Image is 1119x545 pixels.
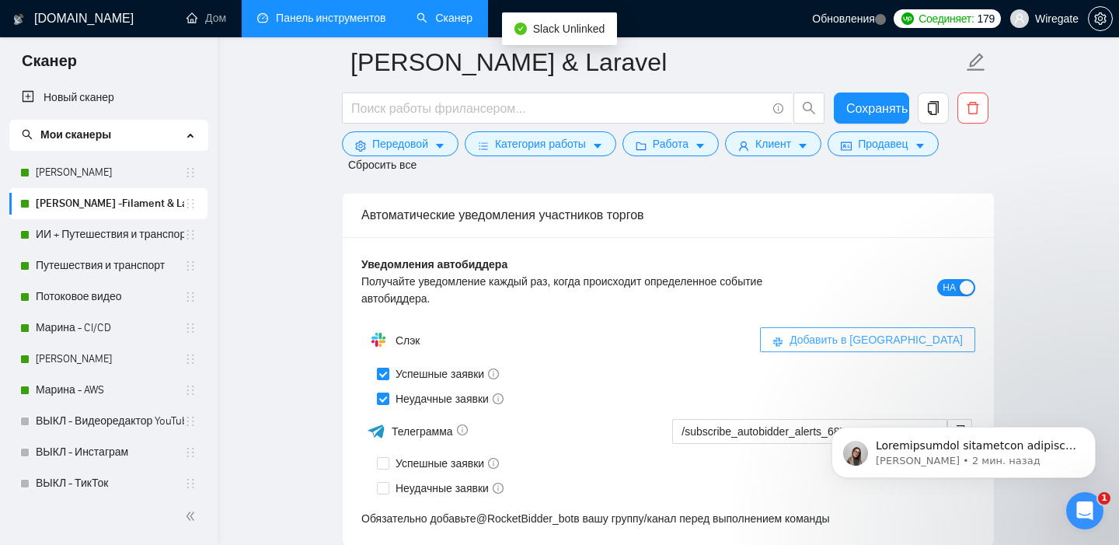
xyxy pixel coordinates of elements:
[34,12,134,25] font: [DOMAIN_NAME]
[841,140,852,152] span: Удостоверение личности
[184,322,197,334] span: держатель
[493,393,504,404] span: инфо-круг
[9,188,207,219] li: Павел -Filament & Laravel
[915,140,926,152] span: курсор вниз
[9,219,207,250] li: ИИ + Путешествия и транспорт
[478,140,489,152] span: бары
[457,424,468,435] span: инфо-круг
[184,384,197,397] span: держатель
[808,394,1119,503] iframe: Сообщение об уведомлении по внутренней связи
[573,512,829,525] font: в вашу группу/канал перед выполнением команды
[653,138,688,150] font: Работа
[396,334,420,347] font: Слэк
[958,101,988,115] span: удалить
[487,512,573,525] font: RocketBidder_bot
[22,51,77,70] font: Сканер
[9,344,207,375] li: Марина - Кубернетес
[636,140,647,152] span: папка
[363,324,394,355] img: hpQkSZIkSZIkSZIkSZIkSZIkSZIkSZIkSZIkSZIkSZIkSZIkSZIkSZIkSZIkSZIkSZIkSZIkSZIkSZIkSZIkSZIkSZIkSZIkS...
[773,103,783,114] span: инфо-круг
[417,12,472,25] a: поискСканер
[918,93,949,124] button: копия
[396,393,489,405] font: Неудачные заявки
[966,52,986,72] span: редактировать
[514,23,527,35] span: check-circle
[919,101,948,115] span: копия
[396,457,484,470] font: Успешные заявки
[40,128,111,141] font: Мои сканеры
[392,426,453,438] font: Телеграмма
[812,12,875,25] font: Обновления
[36,250,184,281] a: Путешествия и транспорт
[9,468,207,499] li: ВЫКЛ - ТикТок
[738,140,749,152] span: пользователь
[465,131,616,156] button: барыКатегория работыкурсор вниз
[184,353,197,365] span: держатель
[797,140,808,152] span: курсор вниз
[495,138,586,150] font: Категория работы
[793,93,824,124] button: поиск
[760,327,975,352] button: слабинаДобавить в [GEOGRAPHIC_DATA]
[36,281,184,313] a: Потоковое видео
[9,437,207,468] li: ВЫКЛ - Инстаграм
[493,483,504,494] span: инфо-круг
[355,140,366,152] span: параметр
[36,406,184,437] a: ВЫКЛ - Видеоредактор YouTube
[396,482,489,494] font: Неудачные заявки
[361,275,762,305] font: Получайте уведомление каждый раз, когда происходит определенное событие автобиддера.
[22,129,33,140] span: поиск
[9,82,207,114] li: Новый сканер
[184,446,197,459] span: держатель
[488,458,499,469] span: инфо-круг
[1014,13,1025,24] span: пользователь
[978,12,995,25] font: 179
[1088,12,1113,25] a: параметр
[772,336,783,348] span: слабина
[592,140,603,152] span: курсор вниз
[22,82,195,114] a: Новый сканер
[36,219,184,250] a: ИИ + Путешествия и транспорт
[755,138,791,150] font: Клиент
[9,157,207,188] li: Михаил-DevOps
[533,23,605,35] span: Slack Unlinked
[790,334,963,346] font: Добавить в [GEOGRAPHIC_DATA]
[350,43,963,82] input: Имя сканера...
[488,369,499,379] span: инфо-круг
[1035,13,1079,26] font: Wiregate
[828,131,938,156] button: Удостоверение личностиПродавецкурсор вниз
[622,131,719,156] button: папкаРаботакурсор вниз
[834,93,909,124] button: Сохранять
[361,208,644,222] font: Автоматические уведомления участников торгов
[351,99,766,118] input: Поиск работы фрилансером...
[901,12,914,25] img: upwork-logo.png
[9,406,207,437] li: ВЫКЛ - Видеоредактор YouTube
[36,157,184,188] a: [PERSON_NAME]
[184,197,197,210] span: держатель
[68,45,268,505] font: Loremipsumdol sitametcon adipisc EliTsedd — eiusmo temporincid utlab etdolore! 💬 Magnaa enimad mi...
[1101,493,1107,503] font: 1
[36,188,184,219] a: [PERSON_NAME] -Filament & Laravel
[957,93,988,124] button: удалить
[846,102,908,115] font: Сохранять
[695,140,706,152] span: курсор вниз
[184,415,197,428] span: держатель
[36,344,184,375] a: [PERSON_NAME]
[9,281,207,313] li: Потоковое видео
[476,512,487,525] font: @
[342,131,458,156] button: параметрПередовойкурсор вниз
[184,291,197,303] span: держатель
[184,166,197,179] span: держатель
[36,468,184,499] a: ВЫКЛ - ТикТок
[943,282,956,293] font: НА
[9,313,207,344] li: Марина - CI/CD
[9,375,207,406] li: Марина - AWS
[185,508,200,524] span: двойной левый
[36,313,184,344] a: Марина - CI/CD
[372,138,428,150] font: Передовой
[184,229,197,241] span: держатель
[476,510,574,527] a: @RocketBidder_bot
[36,375,184,406] a: Марина - AWS
[434,140,445,152] span: курсор вниз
